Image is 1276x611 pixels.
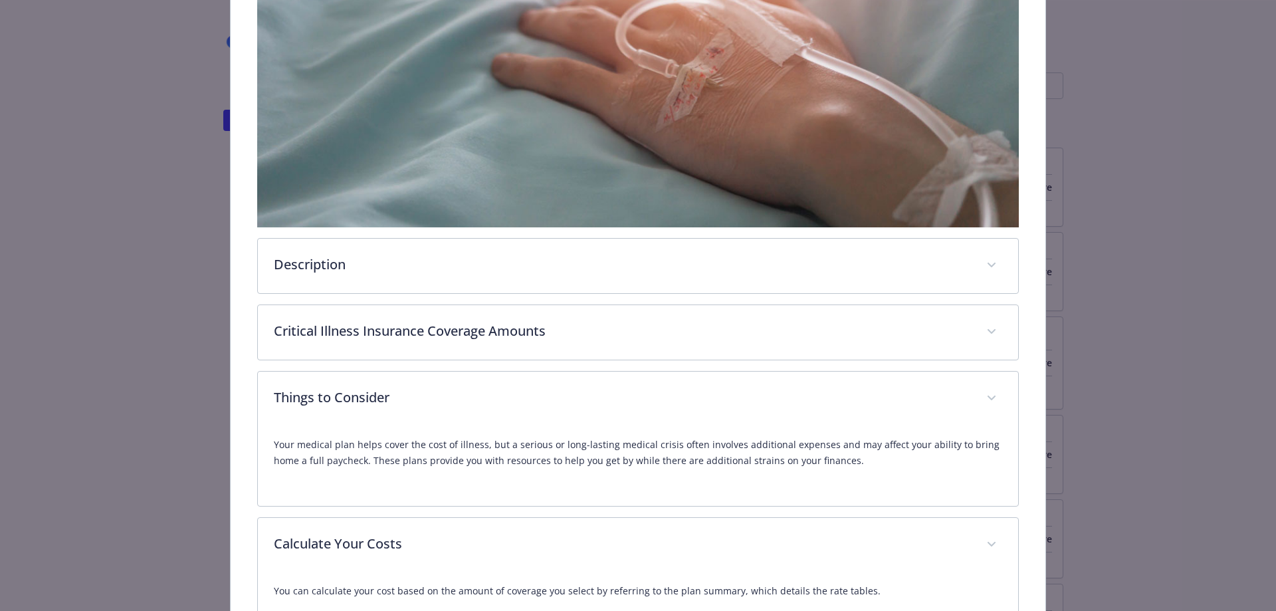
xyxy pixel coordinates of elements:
[258,518,1019,572] div: Calculate Your Costs
[274,583,1003,599] p: You can calculate your cost based on the amount of coverage you select by referring to the plan s...
[258,426,1019,506] div: Things to Consider
[274,388,971,408] p: Things to Consider
[274,321,971,341] p: Critical Illness Insurance Coverage Amounts
[258,372,1019,426] div: Things to Consider
[258,305,1019,360] div: Critical Illness Insurance Coverage Amounts
[274,437,1003,469] p: Your medical plan helps cover the cost of illness, but a serious or long-lasting medical crisis o...
[258,239,1019,293] div: Description
[274,255,971,275] p: Description
[274,534,971,554] p: Calculate Your Costs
